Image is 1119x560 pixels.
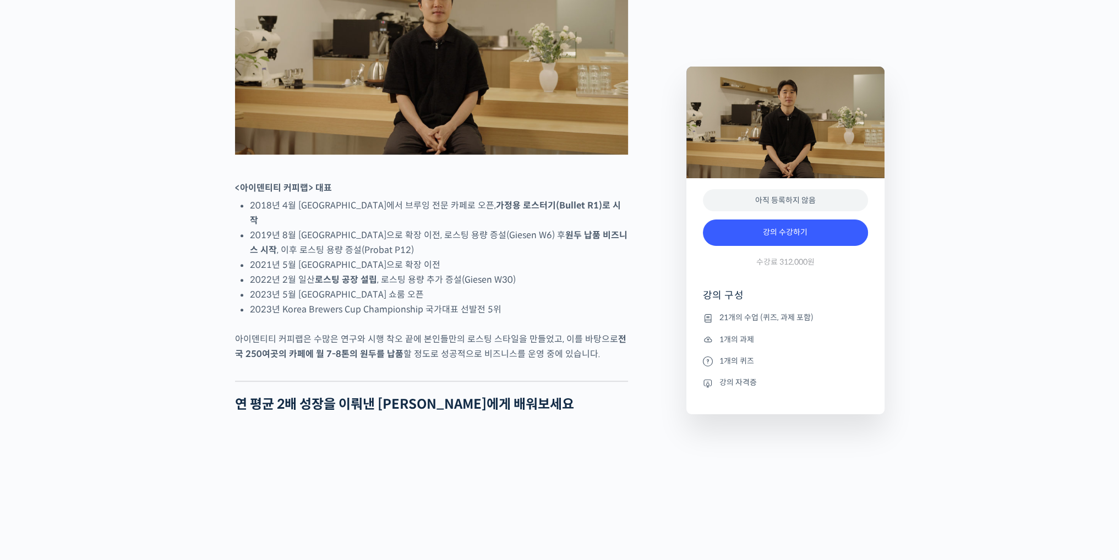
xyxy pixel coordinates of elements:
strong: 로스팅 공장 설립 [315,274,377,286]
a: 대화 [73,349,142,376]
strong: <아이덴티티 커피랩> 대표 [235,182,332,194]
a: 강의 수강하기 [703,219,868,246]
p: 아이덴티티 커피랩은 수많은 연구와 시행 착오 끝에 본인들만의 로스팅 스타일을 만들었고, 이를 바탕으로 할 정도로 성공적으로 비즈니스를 운영 중에 있습니다. [235,332,628,361]
h2: 연 평균 2배 성장을 이뤄낸 [PERSON_NAME]에게 배워보세요 [235,397,628,413]
a: 홈 [3,349,73,376]
span: 홈 [35,365,41,374]
li: 2018년 4월 [GEOGRAPHIC_DATA]에서 브루잉 전문 카페로 오픈, [250,198,628,228]
li: 2021년 5월 [GEOGRAPHIC_DATA]으로 확장 이전 [250,257,628,272]
li: 강의 자격증 [703,376,868,389]
li: 2023년 Korea Brewers Cup Championship 국가대표 선발전 5위 [250,302,628,317]
li: 2019년 8월 [GEOGRAPHIC_DATA]으로 확장 이전, 로스팅 용량 증설(Giesen W6) 후 , 이후 로스팅 용량 증설(Probat P12) [250,228,628,257]
li: 21개의 수업 (퀴즈, 과제 포함) [703,311,868,325]
div: 아직 등록하지 않음 [703,189,868,212]
li: 2023년 5월 [GEOGRAPHIC_DATA] 쇼룸 오픈 [250,287,628,302]
li: 2022년 2월 일산 , 로스팅 용량 추가 증설(Giesen W30) [250,272,628,287]
span: 대화 [101,366,114,375]
span: 설정 [170,365,183,374]
span: 수강료 312,000원 [756,257,815,267]
li: 1개의 과제 [703,333,868,346]
a: 설정 [142,349,211,376]
li: 1개의 퀴즈 [703,354,868,367]
h4: 강의 구성 [703,289,868,311]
